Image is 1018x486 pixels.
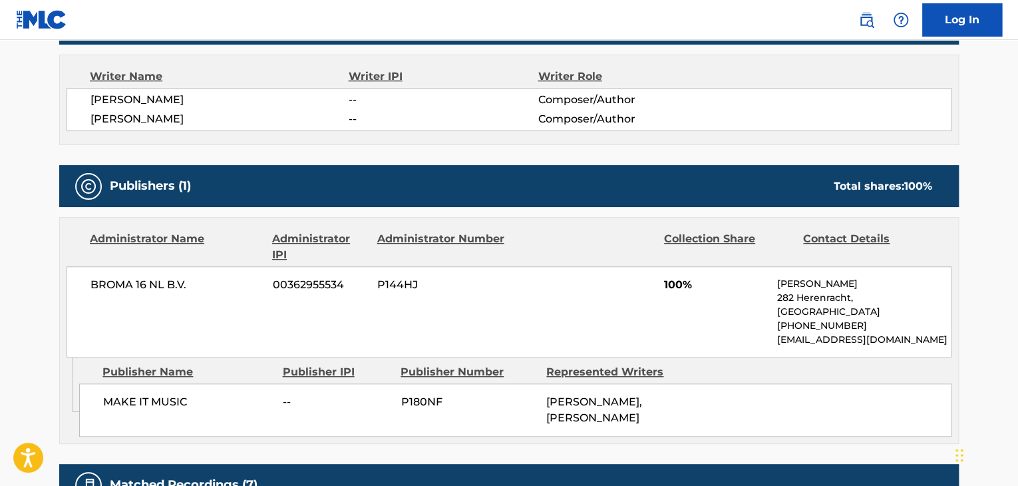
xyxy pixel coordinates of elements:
img: Publishers [81,178,96,194]
div: Administrator Number [377,231,506,263]
div: Total shares: [834,178,932,194]
div: Publisher Number [401,364,536,380]
span: 100 % [904,180,932,192]
div: Administrator Name [90,231,262,263]
span: -- [283,394,391,410]
iframe: Chat Widget [951,422,1018,486]
p: [PHONE_NUMBER] [777,319,951,333]
p: [GEOGRAPHIC_DATA] [777,305,951,319]
div: Contact Details [803,231,932,263]
a: Log In [922,3,1002,37]
div: Represented Writers [546,364,682,380]
p: 282 Herenracht, [777,291,951,305]
div: Publisher Name [102,364,272,380]
div: Drag [955,435,963,475]
span: BROMA 16 NL B.V. [90,277,263,293]
div: Writer Name [90,69,349,85]
span: Composer/Author [538,92,710,108]
img: search [858,12,874,28]
img: help [893,12,909,28]
span: -- [349,92,538,108]
a: Public Search [853,7,880,33]
span: -- [349,111,538,127]
div: Administrator IPI [272,231,367,263]
p: [EMAIL_ADDRESS][DOMAIN_NAME] [777,333,951,347]
span: P180NF [401,394,536,410]
span: [PERSON_NAME] [90,92,349,108]
div: Writer IPI [349,69,538,85]
p: [PERSON_NAME] [777,277,951,291]
span: [PERSON_NAME] [90,111,349,127]
div: Writer Role [538,69,710,85]
div: Help [888,7,914,33]
span: 100% [664,277,767,293]
span: 00362955534 [273,277,367,293]
div: Publisher IPI [282,364,391,380]
span: [PERSON_NAME], [PERSON_NAME] [546,395,642,424]
span: MAKE IT MUSIC [103,394,273,410]
h5: Publishers (1) [110,178,191,194]
span: Composer/Author [538,111,710,127]
img: MLC Logo [16,10,67,29]
div: Collection Share [664,231,793,263]
span: P144HJ [377,277,506,293]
